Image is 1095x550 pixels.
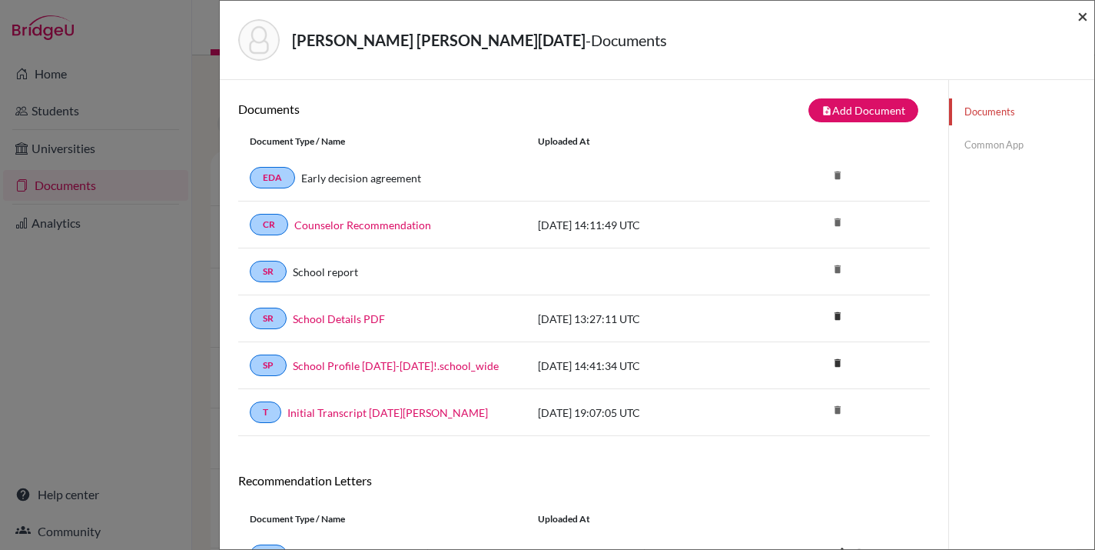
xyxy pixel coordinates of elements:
a: School Details PDF [293,311,385,327]
i: note_add [821,105,832,116]
div: [DATE] 19:07:05 UTC [526,405,757,421]
div: Uploaded at [526,512,757,526]
a: CR [250,214,288,235]
a: Early decision agreement [301,170,421,186]
div: Document Type / Name [238,512,526,526]
button: note_addAdd Document [808,98,918,122]
div: [DATE] 14:41:34 UTC [526,358,757,374]
i: delete [826,352,849,375]
a: Documents [949,98,1094,125]
div: Uploaded at [526,135,757,148]
a: delete [826,354,849,375]
div: [DATE] 14:11:49 UTC [526,217,757,233]
strong: [PERSON_NAME] [PERSON_NAME][DATE] [292,31,586,49]
a: SR [250,261,287,282]
a: Counselor Recommendation [294,217,431,233]
span: - Documents [586,31,667,49]
a: SR [250,308,287,329]
a: Initial Transcript [DATE][PERSON_NAME] [287,405,488,421]
a: SP [250,355,287,376]
i: delete [826,398,849,422]
i: delete [826,305,849,328]
h6: Documents [238,102,584,116]
i: delete [826,258,849,281]
i: delete [826,211,849,234]
div: [DATE] 13:27:11 UTC [526,311,757,327]
a: T [250,402,281,423]
h6: Recommendation Letters [238,473,930,488]
a: delete [826,307,849,328]
button: Close [1077,7,1088,25]
i: delete [826,164,849,187]
span: × [1077,5,1088,27]
a: School report [293,264,358,280]
a: EDA [250,167,295,188]
div: Document Type / Name [238,135,526,148]
a: School Profile [DATE]-[DATE]!.school_wide [293,358,499,374]
a: Common App [949,132,1094,158]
